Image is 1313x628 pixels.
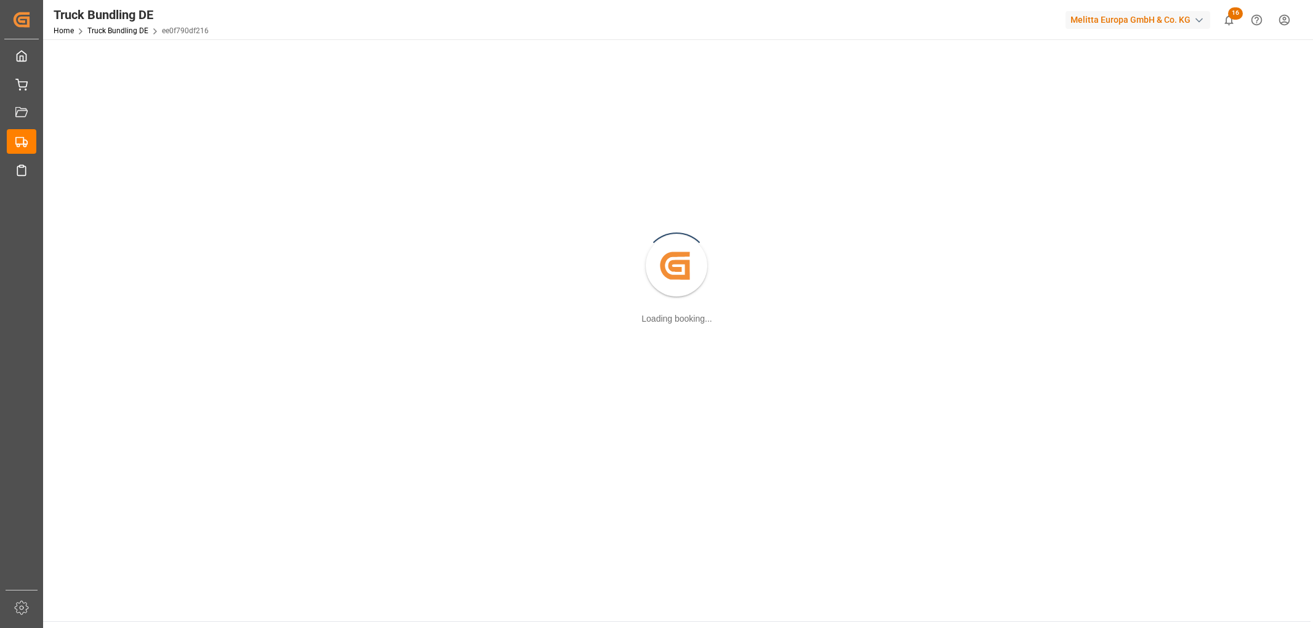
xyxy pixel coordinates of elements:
[1228,7,1243,20] span: 16
[641,312,712,325] div: Loading booking...
[87,26,148,35] a: Truck Bundling DE
[1215,6,1243,34] button: show 16 new notifications
[54,26,74,35] a: Home
[1066,8,1215,31] button: Melitta Europa GmbH & Co. KG
[1066,11,1210,29] div: Melitta Europa GmbH & Co. KG
[1243,6,1271,34] button: Help Center
[54,6,209,24] div: Truck Bundling DE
